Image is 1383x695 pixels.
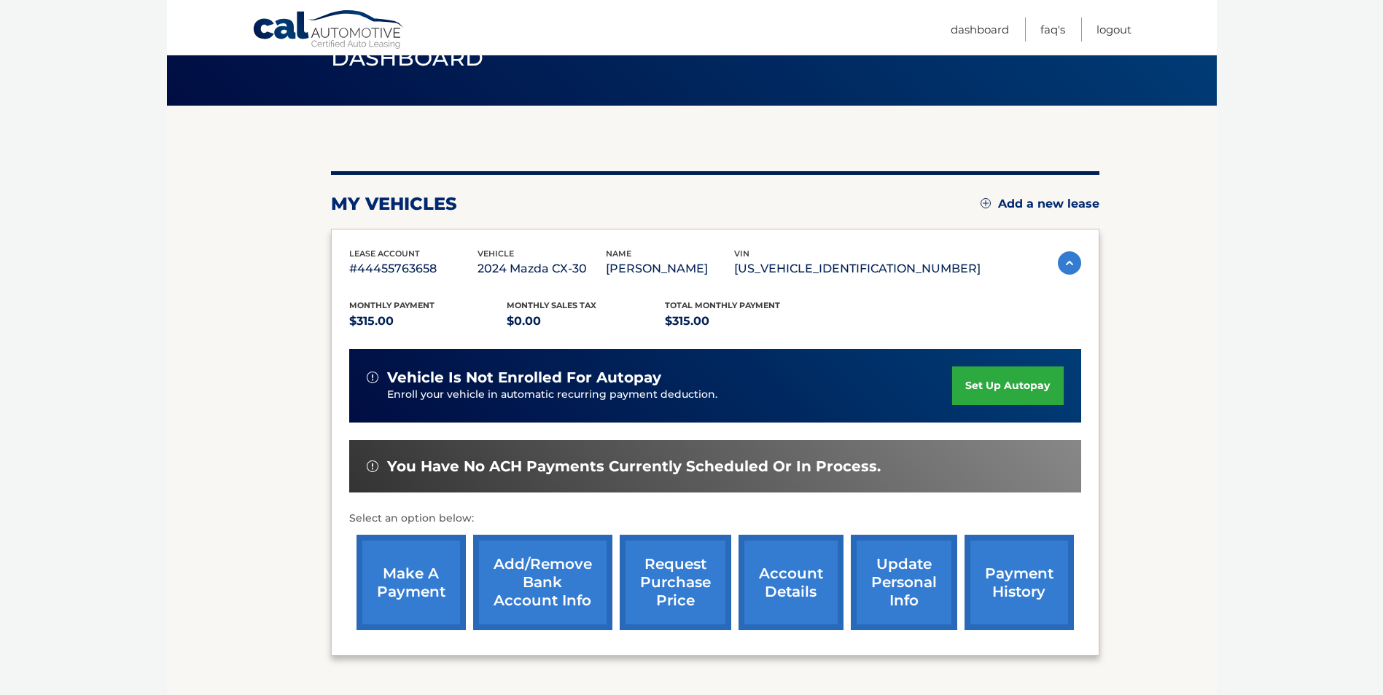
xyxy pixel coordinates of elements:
[387,458,881,476] span: You have no ACH payments currently scheduled or in process.
[1040,17,1065,42] a: FAQ's
[965,535,1074,630] a: payment history
[981,198,991,208] img: add.svg
[473,535,612,630] a: Add/Remove bank account info
[1058,251,1081,275] img: accordion-active.svg
[387,369,661,387] span: vehicle is not enrolled for autopay
[349,510,1081,527] p: Select an option below:
[665,311,823,331] p: $315.00
[606,248,631,259] span: name
[851,535,957,630] a: update personal info
[981,197,1099,211] a: Add a new lease
[606,259,734,279] p: [PERSON_NAME]
[620,535,731,630] a: request purchase price
[367,372,378,383] img: alert-white.svg
[951,17,1009,42] a: Dashboard
[734,259,981,279] p: [US_VEHICLE_IDENTIFICATION_NUMBER]
[1096,17,1131,42] a: Logout
[739,535,844,630] a: account details
[367,460,378,472] img: alert-white.svg
[507,300,596,310] span: Monthly sales Tax
[507,311,665,331] p: $0.00
[349,259,478,279] p: #44455763658
[665,300,780,310] span: Total Monthly Payment
[331,193,457,215] h2: my vehicles
[734,248,749,259] span: vin
[478,259,606,279] p: 2024 Mazda CX-30
[357,535,466,630] a: make a payment
[478,248,514,259] span: vehicle
[252,9,405,52] a: Cal Automotive
[387,387,953,403] p: Enroll your vehicle in automatic recurring payment deduction.
[952,366,1063,405] a: set up autopay
[349,248,420,259] span: lease account
[331,44,484,71] span: Dashboard
[349,311,507,331] p: $315.00
[349,300,435,310] span: Monthly Payment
